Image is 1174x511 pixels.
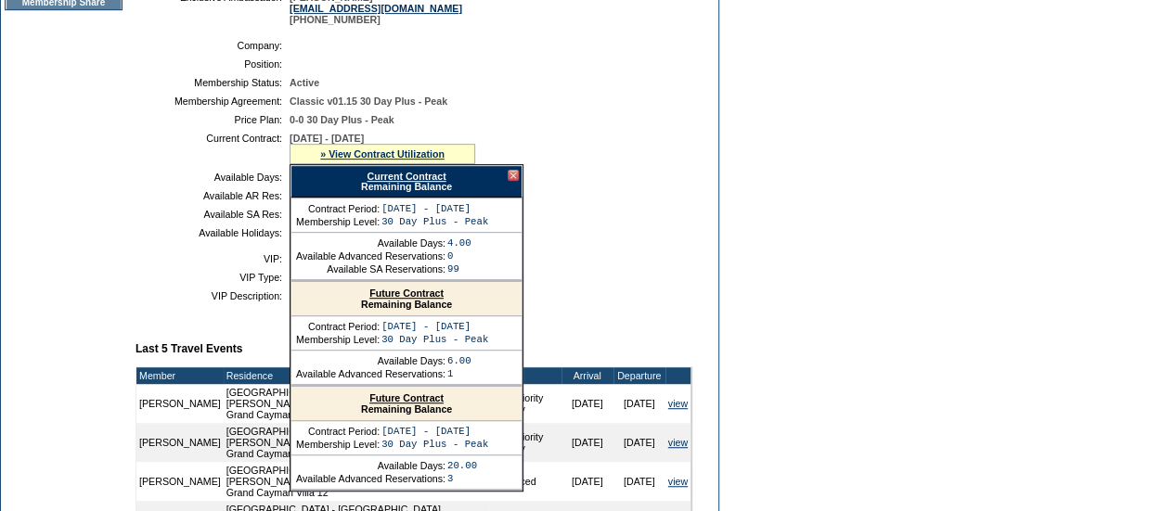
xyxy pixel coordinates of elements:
[668,398,688,409] a: view
[143,58,282,70] td: Position:
[381,426,488,437] td: [DATE] - [DATE]
[296,439,380,450] td: Membership Level:
[296,355,445,366] td: Available Days:
[296,250,445,262] td: Available Advanced Reservations:
[561,384,613,423] td: [DATE]
[320,148,445,160] a: » View Contract Utilization
[447,263,471,275] td: 99
[447,250,471,262] td: 0
[381,203,488,214] td: [DATE] - [DATE]
[135,342,242,355] b: Last 5 Travel Events
[367,171,445,182] a: Current Contract
[143,133,282,164] td: Current Contract:
[143,114,282,125] td: Price Plan:
[381,439,488,450] td: 30 Day Plus - Peak
[561,367,613,384] td: Arrival
[296,473,445,484] td: Available Advanced Reservations:
[291,282,522,316] div: Remaining Balance
[290,165,522,198] div: Remaining Balance
[143,209,282,220] td: Available SA Res:
[447,237,471,249] td: 4.00
[447,355,471,366] td: 6.00
[447,368,471,379] td: 1
[296,426,380,437] td: Contract Period:
[447,473,477,484] td: 3
[143,272,282,283] td: VIP Type:
[613,384,665,423] td: [DATE]
[296,263,445,275] td: Available SA Reservations:
[447,460,477,471] td: 20.00
[668,476,688,487] a: view
[489,462,561,501] td: Advanced
[136,367,224,384] td: Member
[613,367,665,384] td: Departure
[381,216,488,227] td: 30 Day Plus - Peak
[290,3,462,14] a: [EMAIL_ADDRESS][DOMAIN_NAME]
[136,423,224,462] td: [PERSON_NAME]
[143,40,282,51] td: Company:
[613,423,665,462] td: [DATE]
[489,384,561,423] td: Non-priority Holiday
[290,96,447,107] span: Classic v01.15 30 Day Plus - Peak
[381,321,488,332] td: [DATE] - [DATE]
[143,172,282,183] td: Available Days:
[369,392,444,403] a: Future Contract
[296,460,445,471] td: Available Days:
[224,462,490,501] td: [GEOGRAPHIC_DATA] - [GEOGRAPHIC_DATA][PERSON_NAME], [GEOGRAPHIC_DATA] Grand Cayman Villa 12
[369,287,444,299] a: Future Contract
[224,423,490,462] td: [GEOGRAPHIC_DATA] - [GEOGRAPHIC_DATA][PERSON_NAME], [GEOGRAPHIC_DATA] Grand Cayman Villa 08
[224,367,490,384] td: Residence
[136,384,224,423] td: [PERSON_NAME]
[224,384,490,423] td: [GEOGRAPHIC_DATA] - [GEOGRAPHIC_DATA][PERSON_NAME], [GEOGRAPHIC_DATA] Grand Cayman Villa 13
[143,253,282,264] td: VIP:
[290,114,394,125] span: 0-0 30 Day Plus - Peak
[381,334,488,345] td: 30 Day Plus - Peak
[296,237,445,249] td: Available Days:
[489,423,561,462] td: Non-priority Holiday
[561,423,613,462] td: [DATE]
[143,96,282,107] td: Membership Agreement:
[489,367,561,384] td: Type
[290,133,364,144] span: [DATE] - [DATE]
[296,216,380,227] td: Membership Level:
[668,437,688,448] a: view
[613,462,665,501] td: [DATE]
[290,77,319,88] span: Active
[296,334,380,345] td: Membership Level:
[296,368,445,379] td: Available Advanced Reservations:
[143,190,282,201] td: Available AR Res:
[296,321,380,332] td: Contract Period:
[143,227,282,238] td: Available Holidays:
[291,387,522,421] div: Remaining Balance
[136,462,224,501] td: [PERSON_NAME]
[561,462,613,501] td: [DATE]
[143,77,282,88] td: Membership Status:
[143,290,282,301] td: VIP Description:
[296,203,380,214] td: Contract Period:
